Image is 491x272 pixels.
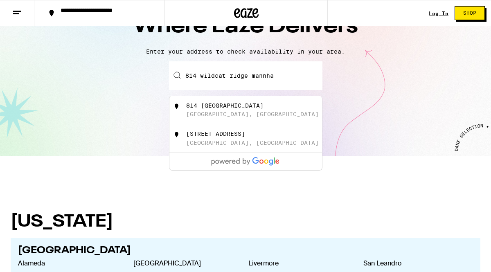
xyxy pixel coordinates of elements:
a: Livermore [248,259,350,268]
div: [STREET_ADDRESS] [186,130,245,137]
a: Alameda [18,259,120,268]
a: San Leandro [363,259,465,268]
button: Shop [455,6,485,20]
h2: [GEOGRAPHIC_DATA] [18,246,473,256]
div: Log In [429,11,448,16]
h1: Where Eaze Delivers [102,12,389,42]
a: [GEOGRAPHIC_DATA] [133,259,235,268]
div: [GEOGRAPHIC_DATA], [GEOGRAPHIC_DATA] [186,139,319,146]
span: Help [18,6,34,13]
h1: [US_STATE] [11,214,481,231]
div: 814 [GEOGRAPHIC_DATA] [186,102,264,109]
img: location.svg [173,102,181,110]
p: Enter your address to check availability in your area. [8,48,483,55]
img: location.svg [173,130,181,139]
input: Enter your delivery address [169,61,322,90]
span: Shop [463,11,476,16]
div: [GEOGRAPHIC_DATA], [GEOGRAPHIC_DATA] [186,111,319,117]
